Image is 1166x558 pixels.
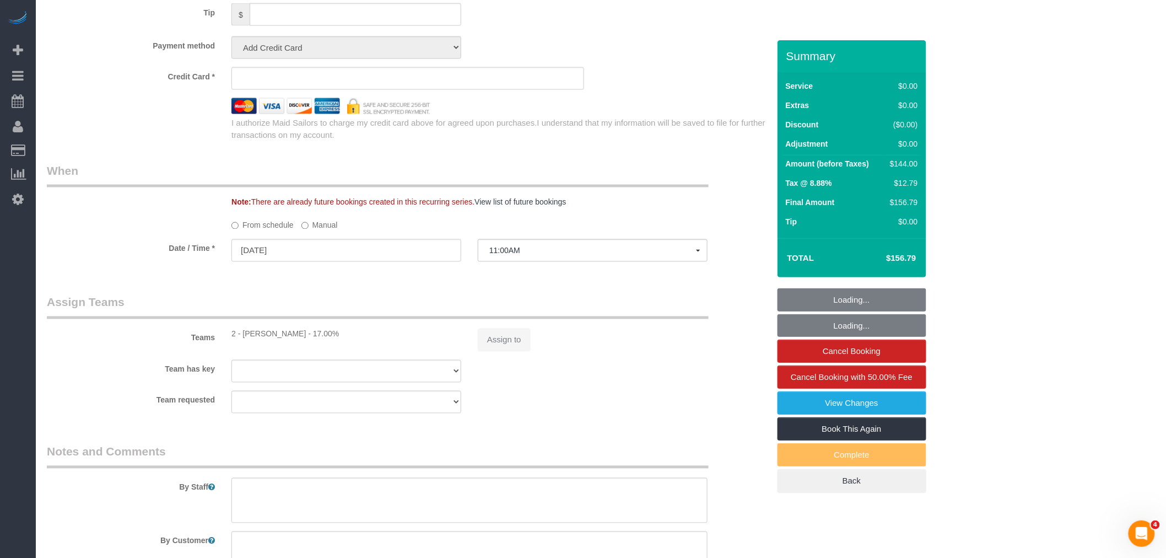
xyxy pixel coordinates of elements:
label: Payment method [39,36,223,51]
img: credit cards [223,98,439,114]
label: Service [786,81,813,92]
a: Cancel Booking [778,340,926,363]
button: 11:00AM [478,239,708,262]
iframe: Intercom live chat [1129,521,1155,547]
h3: Summary [786,50,921,62]
label: Date / Time * [39,239,223,254]
label: Team requested [39,391,223,406]
label: Team has key [39,360,223,375]
label: Tax @ 8.88% [786,178,832,189]
strong: Total [787,253,814,262]
label: Tip [786,216,797,227]
input: Manual [301,222,309,229]
strong: Note: [231,198,251,207]
img: Automaid Logo [7,11,29,26]
label: From schedule [231,216,294,231]
span: $ [231,3,250,26]
div: $0.00 [886,216,917,227]
div: ($0.00) [886,119,917,130]
span: I understand that my information will be saved to file for further transactions on my account. [231,118,765,139]
label: Teams [39,329,223,344]
div: $0.00 [886,138,917,149]
legend: Notes and Comments [47,444,709,469]
label: Tip [39,3,223,18]
iframe: Secure card payment input frame [241,74,575,84]
div: $144.00 [886,158,917,169]
div: $156.79 [886,197,917,208]
div: $12.79 [886,178,917,189]
a: View list of future bookings [474,198,566,207]
label: Final Amount [786,197,835,208]
input: MM/DD/YYYY [231,239,461,262]
a: Book This Again [778,417,926,441]
div: There are already future bookings created in this recurring series. [223,197,777,208]
a: Back [778,469,926,492]
label: Extras [786,100,809,111]
legend: When [47,163,709,187]
span: Cancel Booking with 50.00% Fee [791,372,913,382]
span: 4 [1151,521,1160,529]
label: By Staff [39,478,223,493]
label: Manual [301,216,338,231]
label: Amount (before Taxes) [786,158,869,169]
h4: $156.79 [853,254,916,263]
input: From schedule [231,222,239,229]
label: Discount [786,119,819,130]
label: By Customer [39,532,223,546]
a: View Changes [778,391,926,415]
span: 11:00AM [489,246,696,255]
div: I authorize Maid Sailors to charge my credit card above for agreed upon purchases. [223,117,777,141]
div: $0.00 [886,81,917,92]
a: Cancel Booking with 50.00% Fee [778,366,926,389]
div: 2 - [PERSON_NAME] - 17.00% [231,329,461,340]
label: Adjustment [786,138,828,149]
legend: Assign Teams [47,294,709,319]
label: Credit Card * [39,67,223,82]
div: $0.00 [886,100,917,111]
